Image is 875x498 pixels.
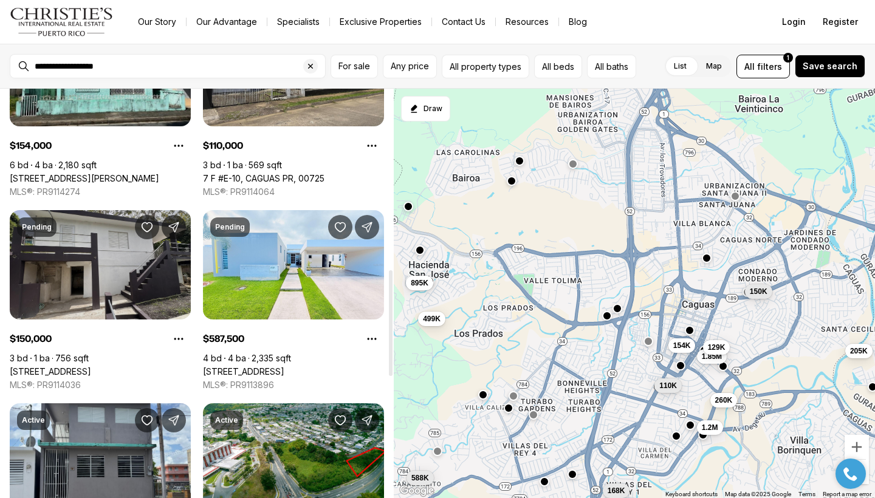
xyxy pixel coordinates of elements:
[534,55,582,78] button: All beds
[162,215,186,239] button: Share Property
[338,61,370,71] span: For sale
[659,380,677,390] span: 110K
[823,491,871,497] a: Report a map error
[795,55,865,78] button: Save search
[391,61,429,71] span: Any price
[360,327,384,351] button: Property options
[383,55,437,78] button: Any price
[744,60,755,73] span: All
[603,483,630,497] button: 168K
[411,473,429,483] span: 588K
[22,222,52,232] p: Pending
[328,215,352,239] button: Save Property: 642A CALLE ARANJUEZ
[135,215,159,239] button: Save Property: 262 ORQUIDIA ST
[135,408,159,432] button: Save Property: 92 RAFAEL CORDERO AVE., DOWN TOWN
[166,327,191,351] button: Property options
[702,352,722,361] span: 1.85M
[697,349,727,364] button: 1.85M
[10,7,114,36] img: logo
[750,286,767,296] span: 150K
[432,13,495,30] button: Contact Us
[845,343,873,358] button: 205K
[696,55,732,77] label: Map
[782,17,806,27] span: Login
[355,408,379,432] button: Share Property
[710,392,738,407] button: 260K
[850,346,868,355] span: 205K
[845,435,869,459] button: Zoom in
[442,55,529,78] button: All property types
[673,341,691,350] span: 154K
[496,13,558,30] a: Resources
[330,13,431,30] a: Exclusive Properties
[331,55,378,78] button: For sale
[10,366,91,377] a: 262 ORQUIDIA ST, CAGUAS PR, 00725
[407,471,434,485] button: 588K
[559,13,597,30] a: Blog
[162,408,186,432] button: Share Property
[303,55,325,78] button: Clear search input
[423,314,441,324] span: 499K
[203,366,284,377] a: 642A CALLE ARANJUEZ, CAGUAS PR, 00727
[328,408,352,432] button: Save Property: Degetau Street BARRIO TURABO
[267,13,329,30] a: Specialists
[803,61,857,71] span: Save search
[702,423,718,432] span: 1.2M
[360,134,384,158] button: Property options
[401,96,450,121] button: Start drawing
[355,215,379,239] button: Share Property
[703,339,730,354] button: 129K
[187,13,267,30] a: Our Advantage
[725,491,791,497] span: Map data ©2025 Google
[798,491,815,497] a: Terms (opens in new tab)
[203,173,324,184] a: 7 F #E-10, CAGUAS PR, 00725
[406,275,433,290] button: 895K
[166,134,191,158] button: Property options
[411,278,428,287] span: 895K
[128,13,186,30] a: Our Story
[708,342,726,352] span: 129K
[418,312,445,326] button: 499K
[664,55,696,77] label: List
[668,338,696,353] button: 154K
[815,10,865,34] button: Register
[654,378,682,392] button: 110K
[745,284,772,298] button: 150K
[775,10,813,34] button: Login
[823,17,858,27] span: Register
[787,53,789,63] span: 1
[608,485,625,495] span: 168K
[215,415,238,425] p: Active
[215,222,245,232] p: Pending
[736,55,790,78] button: Allfilters1
[715,395,733,404] span: 260K
[757,60,782,73] span: filters
[22,415,45,425] p: Active
[697,420,723,435] button: 1.2M
[587,55,636,78] button: All baths
[10,173,159,184] a: 84 CALLE MUÑOZ RIVERA, CAGUAS PR, 00725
